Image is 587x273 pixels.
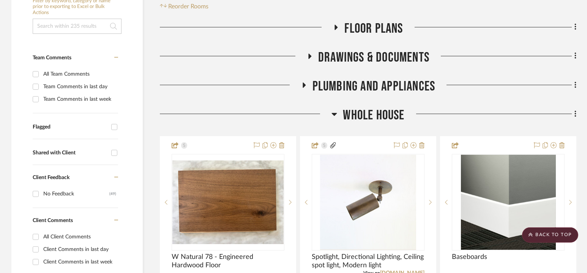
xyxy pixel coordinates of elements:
img: Spotlight, Directional Lighting, Ceiling spot light, Modern light [320,155,417,250]
div: Team Comments in last day [43,81,116,93]
div: Client Comments in last week [43,256,116,268]
span: Team Comments [33,55,71,60]
div: Client Comments in last day [43,243,116,256]
span: Client Feedback [33,175,69,180]
div: Flagged [33,124,107,130]
span: W Natural 78 - Engineered Hardwood Floor [172,253,284,270]
div: (49) [109,188,116,200]
span: PLUMBING AND APPLIANCES [312,78,436,95]
input: Search within 235 results [33,19,122,34]
span: Client Comments [33,218,73,223]
img: W Natural 78 - Engineered Hardwood Floor [172,160,284,244]
span: Baseboards [452,253,487,261]
div: Team Comments in last week [43,93,116,105]
div: Shared with Client [33,150,107,156]
button: Reorder Rooms [160,2,209,11]
div: All Client Comments [43,231,116,243]
span: Reorder Rooms [169,2,209,11]
span: Drawings & Documents [318,49,429,66]
div: All Team Comments [43,68,116,80]
span: Spotlight, Directional Lighting, Ceiling spot light, Modern light [312,253,424,270]
div: No Feedback [43,188,109,200]
img: Baseboards [461,155,556,250]
span: Floor Plans [344,21,403,37]
scroll-to-top-button: BACK TO TOP [522,227,578,243]
span: Whole House [343,107,404,124]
